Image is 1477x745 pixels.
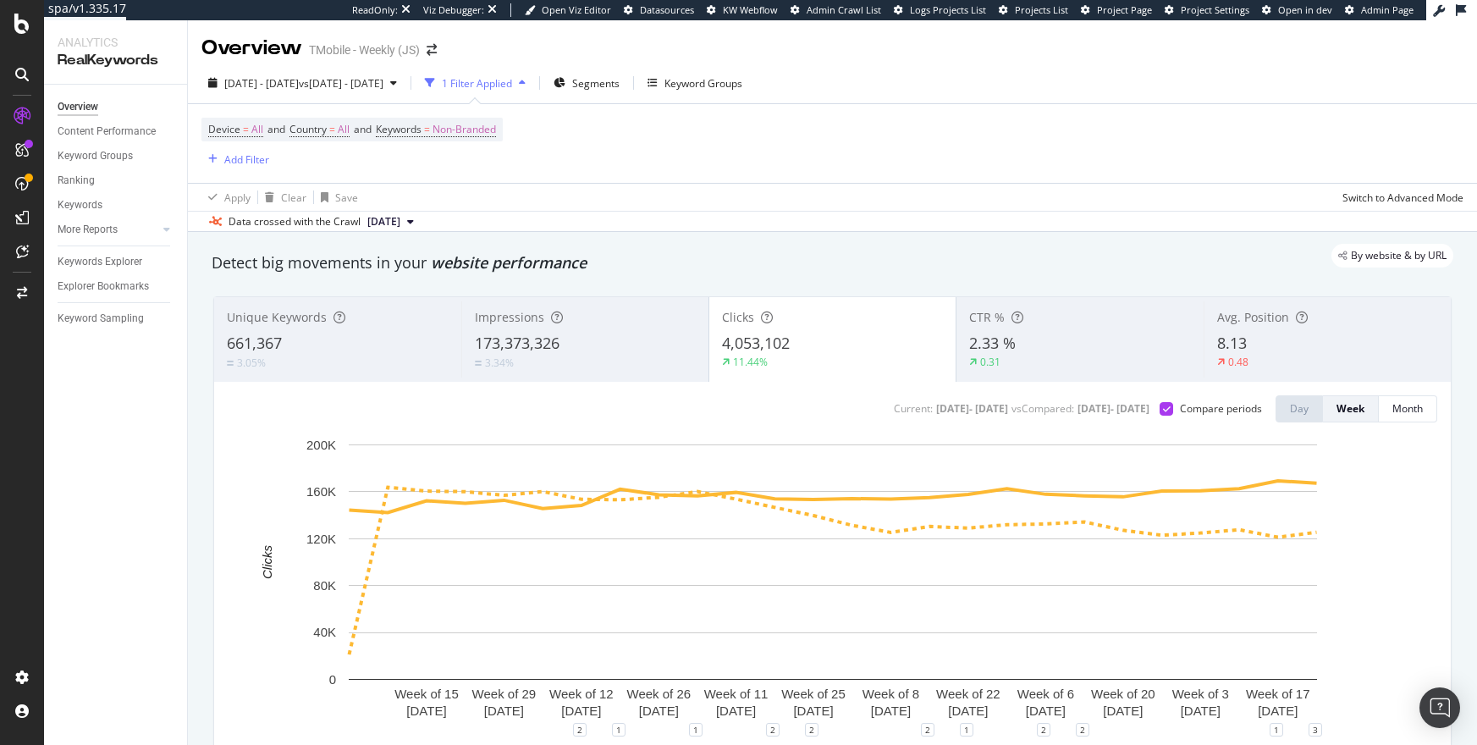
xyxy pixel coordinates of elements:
[1392,401,1423,416] div: Month
[58,310,175,328] a: Keyword Sampling
[227,309,327,325] span: Unique Keywords
[1077,401,1149,416] div: [DATE] - [DATE]
[475,333,559,353] span: 173,373,326
[733,355,768,369] div: 11.44%
[229,214,361,229] div: Data crossed with the Crawl
[58,172,175,190] a: Ranking
[58,147,133,165] div: Keyword Groups
[561,704,601,718] text: [DATE]
[313,625,336,639] text: 40K
[224,190,251,205] div: Apply
[612,723,626,737] div: 1
[689,723,703,737] div: 1
[313,578,336,593] text: 80K
[969,309,1005,325] span: CTR %
[237,356,266,370] div: 3.05%
[910,3,986,16] span: Logs Projects List
[791,3,881,17] a: Admin Crawl List
[289,122,327,136] span: Country
[1217,309,1289,325] span: Avg. Position
[716,704,756,718] text: [DATE]
[542,3,611,16] span: Open Viz Editor
[948,704,988,718] text: [DATE]
[299,76,383,91] span: vs [DATE] - [DATE]
[58,278,149,295] div: Explorer Bookmarks
[1276,395,1323,422] button: Day
[58,253,175,271] a: Keywords Explorer
[572,76,620,91] span: Segments
[1165,3,1249,17] a: Project Settings
[475,309,544,325] span: Impressions
[1262,3,1332,17] a: Open in dev
[418,69,532,97] button: 1 Filter Applied
[329,672,336,687] text: 0
[228,436,1438,730] svg: A chart.
[58,196,175,214] a: Keywords
[723,3,778,16] span: KW Webflow
[338,118,350,141] span: All
[627,687,692,701] text: Week of 26
[258,184,306,211] button: Clear
[863,687,919,701] text: Week of 8
[1011,401,1074,416] div: vs Compared :
[201,184,251,211] button: Apply
[704,687,769,701] text: Week of 11
[547,69,626,97] button: Segments
[201,34,302,63] div: Overview
[1181,3,1249,16] span: Project Settings
[352,3,398,17] div: ReadOnly:
[201,69,404,97] button: [DATE] - [DATE]vs[DATE] - [DATE]
[1246,687,1310,701] text: Week of 17
[58,221,118,239] div: More Reports
[260,544,274,578] text: Clicks
[306,532,336,546] text: 120K
[805,723,818,737] div: 2
[664,76,742,91] div: Keyword Groups
[58,196,102,214] div: Keywords
[251,118,263,141] span: All
[1270,723,1283,737] div: 1
[936,401,1008,416] div: [DATE] - [DATE]
[1217,333,1247,353] span: 8.13
[335,190,358,205] div: Save
[641,69,749,97] button: Keyword Groups
[427,44,437,56] div: arrow-right-arrow-left
[793,704,833,718] text: [DATE]
[781,687,846,701] text: Week of 25
[224,152,269,167] div: Add Filter
[329,122,335,136] span: =
[354,122,372,136] span: and
[1076,723,1089,737] div: 2
[472,687,537,701] text: Week of 29
[243,122,249,136] span: =
[871,704,911,718] text: [DATE]
[1017,687,1074,701] text: Week of 6
[1228,355,1248,369] div: 0.48
[485,356,514,370] div: 3.34%
[58,123,156,141] div: Content Performance
[227,361,234,366] img: Equal
[224,76,299,91] span: [DATE] - [DATE]
[1180,401,1262,416] div: Compare periods
[208,122,240,136] span: Device
[1336,184,1463,211] button: Switch to Advanced Mode
[1309,723,1322,737] div: 3
[936,687,1000,701] text: Week of 22
[484,704,524,718] text: [DATE]
[1336,401,1364,416] div: Week
[1351,251,1447,261] span: By website & by URL
[1172,687,1229,701] text: Week of 3
[58,278,175,295] a: Explorer Bookmarks
[1081,3,1152,17] a: Project Page
[1103,704,1143,718] text: [DATE]
[722,309,754,325] span: Clicks
[1026,704,1066,718] text: [DATE]
[201,149,269,169] button: Add Filter
[58,221,158,239] a: More Reports
[1290,401,1309,416] div: Day
[980,355,1000,369] div: 0.31
[624,3,694,17] a: Datasources
[1015,3,1068,16] span: Projects List
[1258,704,1298,718] text: [DATE]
